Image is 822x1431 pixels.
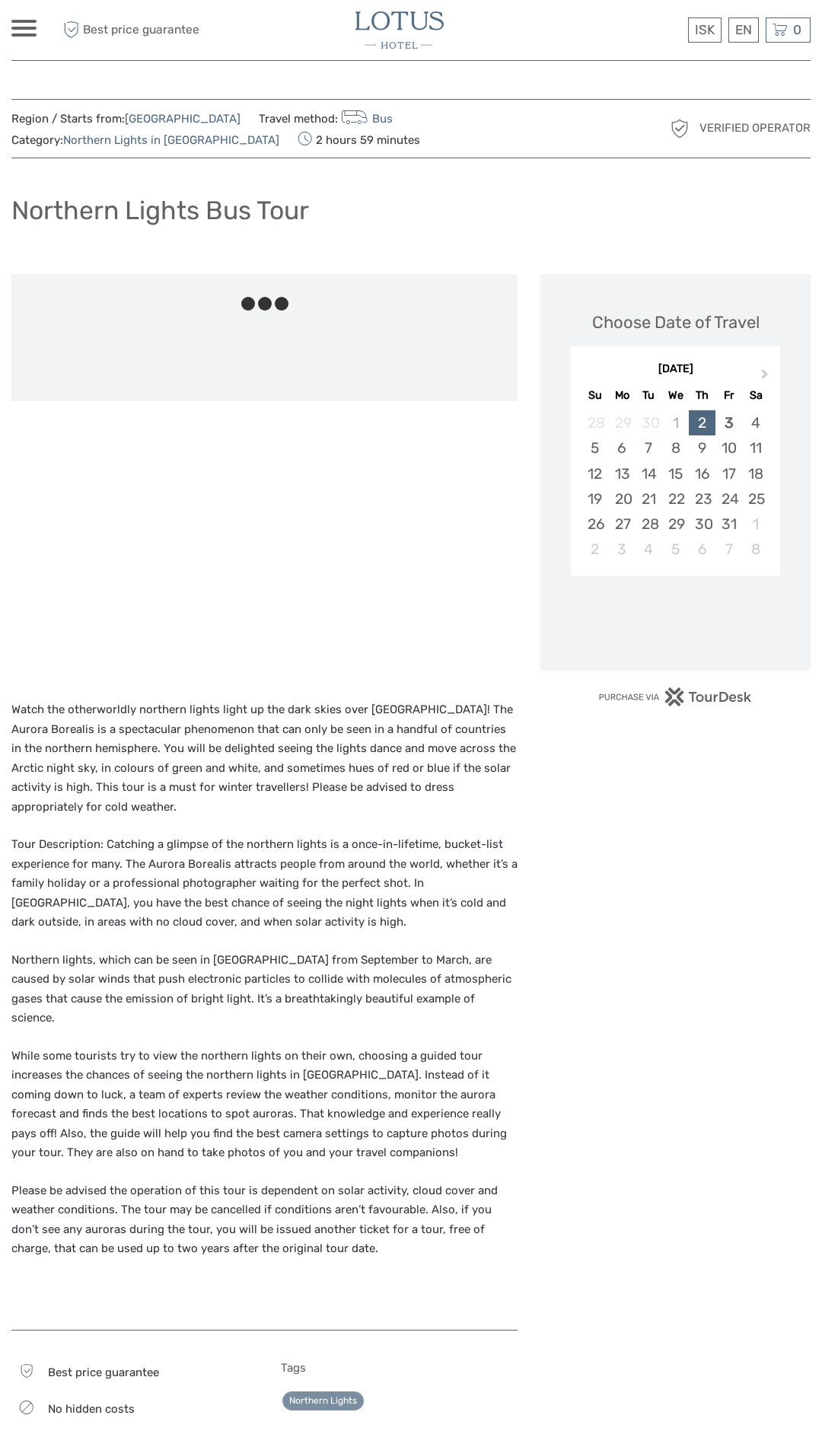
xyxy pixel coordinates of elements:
div: Choose Sunday, November 2nd, 2025 [581,537,608,562]
div: Choose Saturday, November 1st, 2025 [742,512,769,537]
span: No hidden costs [48,1402,135,1416]
div: Choose Monday, October 27th, 2025 [609,512,636,537]
div: Choose Sunday, October 5th, 2025 [581,435,608,461]
div: Choose Friday, October 31st, 2025 [715,512,742,537]
span: 0 [791,22,804,37]
div: Choose Sunday, October 19th, 2025 [581,486,608,512]
div: Choose Wednesday, October 15th, 2025 [662,461,689,486]
div: Choose Thursday, October 30th, 2025 [689,512,715,537]
div: Choose Sunday, October 26th, 2025 [581,512,608,537]
div: Choose Tuesday, November 4th, 2025 [636,537,662,562]
div: Choose Thursday, October 2nd, 2025 [689,410,715,435]
div: Choose Friday, October 24th, 2025 [715,486,742,512]
div: Choose Thursday, October 16th, 2025 [689,461,715,486]
div: Not available Monday, September 29th, 2025 [609,410,636,435]
div: Th [689,385,715,406]
img: verified_operator_grey_128.png [667,116,692,141]
div: Choose Thursday, October 9th, 2025 [689,435,715,461]
div: Choose Monday, October 13th, 2025 [609,461,636,486]
div: Tu [636,385,662,406]
div: Mo [609,385,636,406]
div: Choose Wednesday, October 29th, 2025 [662,512,689,537]
div: Loading... [671,615,680,625]
div: Choose Saturday, October 4th, 2025 [742,410,769,435]
div: Choose Wednesday, October 22nd, 2025 [662,486,689,512]
div: We [662,385,689,406]
div: Not available Tuesday, September 30th, 2025 [636,410,662,435]
div: [DATE] [571,362,780,378]
div: Choose Monday, October 20th, 2025 [609,486,636,512]
div: Choose Tuesday, October 28th, 2025 [636,512,662,537]
h1: Northern Lights Bus Tour [11,195,309,226]
div: Not available Sunday, September 28th, 2025 [581,410,608,435]
span: Travel method: [259,107,393,129]
div: Choose Friday, November 7th, 2025 [715,537,742,562]
a: [GEOGRAPHIC_DATA] [125,112,241,126]
div: Choose Saturday, October 25th, 2025 [742,486,769,512]
div: Choose Saturday, November 8th, 2025 [742,537,769,562]
span: 2 hours 59 minutes [298,129,420,150]
div: Sa [742,385,769,406]
a: Northern Lights [282,1391,364,1410]
div: Choose Monday, November 3rd, 2025 [609,537,636,562]
button: Next Month [754,365,779,390]
a: Bus [338,112,393,126]
span: Category: [11,132,279,148]
span: Best price guarantee [48,1366,159,1379]
div: Choose Saturday, October 11th, 2025 [742,435,769,461]
div: month 2025-10 [575,410,775,562]
div: Choose Friday, October 10th, 2025 [715,435,742,461]
p: While some tourists try to view the northern lights on their own, choosing a guided tour increase... [11,1047,518,1163]
img: 3065-b7107863-13b3-4aeb-8608-4df0d373a5c0_logo_small.jpg [355,11,444,49]
span: Region / Starts from: [11,111,241,127]
div: Choose Friday, October 3rd, 2025 [715,410,742,435]
div: Choose Date of Travel [592,311,760,334]
img: PurchaseViaTourDesk.png [598,687,753,706]
div: Choose Tuesday, October 21st, 2025 [636,486,662,512]
p: Please be advised the operation of this tour is dependent on solar activity, cloud cover and weat... [11,1181,518,1259]
p: Watch the otherworldly northern lights light up the dark skies over [GEOGRAPHIC_DATA]! The Aurora... [11,700,518,817]
p: Northern lights, which can be seen in [GEOGRAPHIC_DATA] from September to March, are caused by so... [11,951,518,1028]
span: Best price guarantee [59,18,212,43]
div: Choose Thursday, October 23rd, 2025 [689,486,715,512]
h5: Tags [281,1361,518,1375]
div: Choose Tuesday, October 14th, 2025 [636,461,662,486]
p: Tour Description: Catching a glimpse of the northern lights is a once-in-lifetime, bucket-list ex... [11,835,518,932]
div: Choose Thursday, November 6th, 2025 [689,537,715,562]
div: Choose Wednesday, October 8th, 2025 [662,435,689,461]
div: Choose Sunday, October 12th, 2025 [581,461,608,486]
div: Fr [715,385,742,406]
div: Choose Friday, October 17th, 2025 [715,461,742,486]
span: ISK [695,22,715,37]
div: Choose Tuesday, October 7th, 2025 [636,435,662,461]
div: Choose Monday, October 6th, 2025 [609,435,636,461]
a: Northern Lights in [GEOGRAPHIC_DATA] [63,133,279,147]
div: EN [728,18,759,43]
div: Su [581,385,608,406]
div: Choose Wednesday, November 5th, 2025 [662,537,689,562]
div: Not available Wednesday, October 1st, 2025 [662,410,689,435]
div: Choose Saturday, October 18th, 2025 [742,461,769,486]
span: Verified Operator [699,120,811,136]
